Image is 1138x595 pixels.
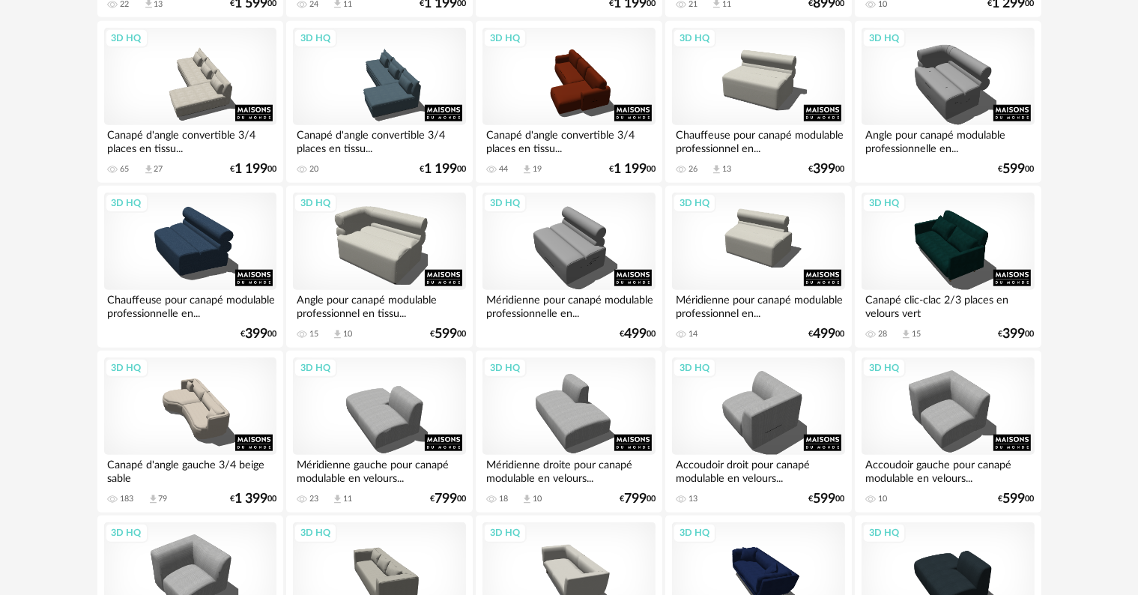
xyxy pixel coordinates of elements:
[673,193,716,213] div: 3D HQ
[862,455,1034,485] div: Accoudoir gauche pour canapé modulable en velours...
[624,494,647,504] span: 799
[1003,329,1026,339] span: 399
[855,21,1041,183] a: 3D HQ Angle pour canapé modulable professionnelle en... €59900
[483,28,527,48] div: 3D HQ
[521,494,533,505] span: Download icon
[722,164,731,175] div: 13
[435,329,457,339] span: 599
[673,358,716,378] div: 3D HQ
[430,329,466,339] div: € 00
[665,351,851,513] a: 3D HQ Accoudoir droit pour canapé modulable en velours... 13 €59900
[105,28,148,48] div: 3D HQ
[1003,164,1026,175] span: 599
[294,28,337,48] div: 3D HQ
[862,193,906,213] div: 3D HQ
[624,329,647,339] span: 499
[688,494,697,504] div: 13
[143,164,154,175] span: Download icon
[912,329,921,339] div: 15
[855,351,1041,513] a: 3D HQ Accoudoir gauche pour canapé modulable en velours... 10 €59900
[294,523,337,543] div: 3D HQ
[862,523,906,543] div: 3D HQ
[332,494,343,505] span: Download icon
[482,290,655,320] div: Méridienne pour canapé modulable professionnelle en...
[97,21,283,183] a: 3D HQ Canapé d'angle convertible 3/4 places en tissu... 65 Download icon 27 €1 19900
[620,494,656,504] div: € 00
[105,523,148,543] div: 3D HQ
[862,125,1034,155] div: Angle pour canapé modulable professionnelle en...
[672,290,844,320] div: Méridienne pour canapé modulable professionnel en...
[809,164,845,175] div: € 00
[483,523,527,543] div: 3D HQ
[293,290,465,320] div: Angle pour canapé modulable professionnel en tissu...
[672,455,844,485] div: Accoudoir droit pour canapé modulable en velours...
[476,186,662,348] a: 3D HQ Méridienne pour canapé modulable professionnelle en... €49900
[230,494,276,504] div: € 00
[688,329,697,339] div: 14
[665,186,851,348] a: 3D HQ Méridienne pour canapé modulable professionnel en... 14 €49900
[476,351,662,513] a: 3D HQ Méridienne droite pour canapé modulable en velours... 18 Download icon 10 €79900
[814,164,836,175] span: 399
[343,329,352,339] div: 10
[293,455,465,485] div: Méridienne gauche pour canapé modulable en velours...
[435,494,457,504] span: 799
[105,193,148,213] div: 3D HQ
[483,193,527,213] div: 3D HQ
[665,21,851,183] a: 3D HQ Chauffeuse pour canapé modulable professionnel en... 26 Download icon 13 €39900
[614,164,647,175] span: 1 199
[343,494,352,504] div: 11
[999,329,1035,339] div: € 00
[309,164,318,175] div: 20
[420,164,466,175] div: € 00
[1003,494,1026,504] span: 599
[862,290,1034,320] div: Canapé clic-clac 2/3 places en velours vert
[104,125,276,155] div: Canapé d'angle convertible 3/4 places en tissu...
[499,164,508,175] div: 44
[809,329,845,339] div: € 00
[901,329,912,340] span: Download icon
[234,494,267,504] span: 1 399
[286,351,472,513] a: 3D HQ Méridienne gauche pour canapé modulable en velours... 23 Download icon 11 €79900
[533,494,542,504] div: 10
[673,523,716,543] div: 3D HQ
[620,329,656,339] div: € 00
[97,186,283,348] a: 3D HQ Chauffeuse pour canapé modulable professionnelle en... €39900
[309,494,318,504] div: 23
[104,455,276,485] div: Canapé d'angle gauche 3/4 beige sable
[688,164,697,175] div: 26
[121,164,130,175] div: 65
[424,164,457,175] span: 1 199
[482,455,655,485] div: Méridienne droite pour canapé modulable en velours...
[533,164,542,175] div: 19
[814,329,836,339] span: 499
[294,358,337,378] div: 3D HQ
[294,193,337,213] div: 3D HQ
[878,329,887,339] div: 28
[862,358,906,378] div: 3D HQ
[609,164,656,175] div: € 00
[521,164,533,175] span: Download icon
[999,494,1035,504] div: € 00
[672,125,844,155] div: Chauffeuse pour canapé modulable professionnel en...
[104,290,276,320] div: Chauffeuse pour canapé modulable professionnelle en...
[286,186,472,348] a: 3D HQ Angle pour canapé modulable professionnel en tissu... 15 Download icon 10 €59900
[332,329,343,340] span: Download icon
[476,21,662,183] a: 3D HQ Canapé d'angle convertible 3/4 places en tissu... 44 Download icon 19 €1 19900
[309,329,318,339] div: 15
[121,494,134,504] div: 183
[159,494,168,504] div: 79
[814,494,836,504] span: 599
[97,351,283,513] a: 3D HQ Canapé d'angle gauche 3/4 beige sable 183 Download icon 79 €1 39900
[999,164,1035,175] div: € 00
[499,494,508,504] div: 18
[240,329,276,339] div: € 00
[154,164,163,175] div: 27
[286,21,472,183] a: 3D HQ Canapé d'angle convertible 3/4 places en tissu... 20 €1 19900
[293,125,465,155] div: Canapé d'angle convertible 3/4 places en tissu...
[105,358,148,378] div: 3D HQ
[245,329,267,339] span: 399
[234,164,267,175] span: 1 199
[862,28,906,48] div: 3D HQ
[855,186,1041,348] a: 3D HQ Canapé clic-clac 2/3 places en velours vert 28 Download icon 15 €39900
[878,494,887,504] div: 10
